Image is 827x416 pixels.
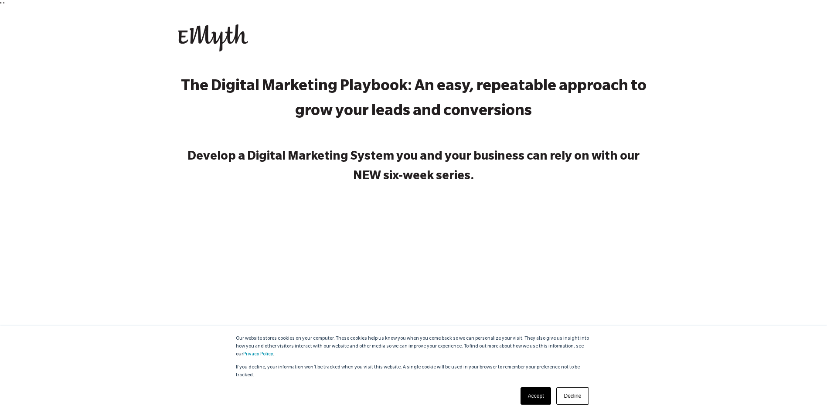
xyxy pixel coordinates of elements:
p: Our website stores cookies on your computer. These cookies help us know you when you come back so... [236,335,592,358]
img: EMyth [178,24,248,51]
a: Decline [556,387,589,405]
a: Accept [521,387,551,405]
p: If you decline, your information won’t be tracked when you visit this website. A single cookie wi... [236,364,592,379]
a: Privacy Policy [243,352,273,357]
strong: Develop a Digital Marketing System you and your business can rely on with our NEW six-week series. [187,151,640,184]
strong: The Digital Marketing Playbook: An easy, repeatable approach to grow your leads and conversions [181,79,647,121]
